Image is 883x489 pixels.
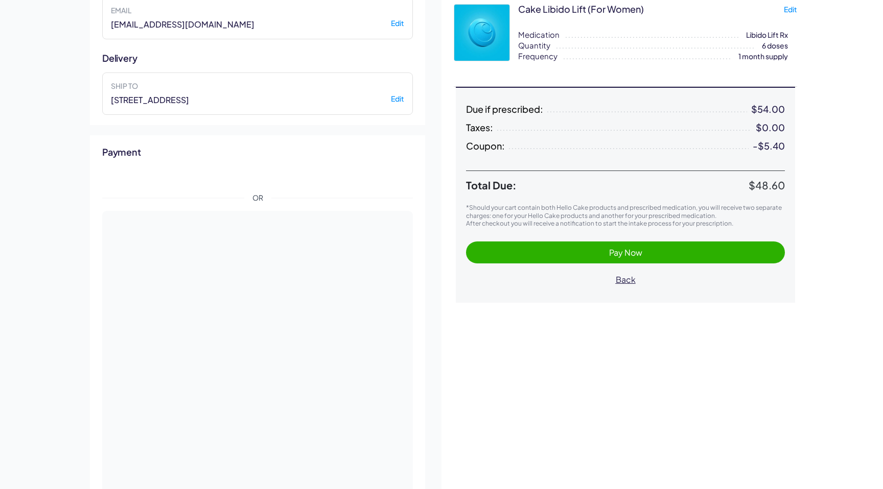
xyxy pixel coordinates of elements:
[466,268,785,290] button: Back
[749,179,785,191] span: $48.60
[111,81,404,90] label: Ship to
[391,19,404,28] button: Edit
[753,141,785,151] div: -$5.40
[784,5,797,14] button: Edit
[466,219,733,227] span: After checkout you will receive a notification to start the intake process for your prescription.
[111,19,254,30] span: [EMAIL_ADDRESS][DOMAIN_NAME]
[518,29,560,40] span: Medication
[466,204,785,219] p: *Should your cart contain both Hello Cake products and prescribed medication, you will receive tw...
[518,40,550,51] span: Quantity
[102,52,413,64] h2: Delivery
[466,241,785,263] button: Pay Now
[609,247,642,258] span: Pay Now
[518,51,557,61] span: Frequency
[244,193,271,203] span: OR
[466,104,543,114] span: Due if prescribed:
[518,3,644,15] div: Cake Libido Lift (for Women)
[100,160,415,187] iframe: Secure express checkout frame
[751,104,785,114] div: $54.00
[111,94,189,106] span: [STREET_ADDRESS]
[466,123,493,133] span: Taxes:
[466,141,505,151] span: Coupon:
[616,274,636,285] span: Back
[111,6,404,15] label: Email
[391,94,404,104] button: Edit
[102,145,413,158] h2: Payment
[454,5,509,61] img: p3ZtQTX4dfw0aP9sqBphP7GDoJYYEv1Qyfw0SU36.webp
[466,179,749,191] span: Total Due:
[756,123,785,133] div: $0.00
